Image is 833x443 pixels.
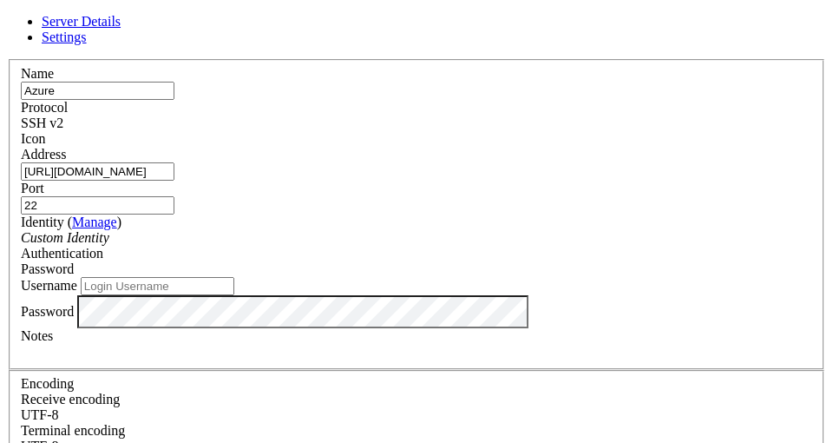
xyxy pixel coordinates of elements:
[21,407,812,423] div: UTF-8
[21,116,812,131] div: SSH v2
[21,376,74,391] label: Encoding
[21,392,120,407] label: Set the expected encoding for data received from the host. If the encodings do not match, visual ...
[21,147,66,162] label: Address
[21,230,109,245] i: Custom Identity
[72,215,117,229] a: Manage
[21,66,54,81] label: Name
[21,162,174,181] input: Host Name or IP
[42,30,87,44] a: Settings
[81,277,234,295] input: Login Username
[21,131,45,146] label: Icon
[21,303,74,318] label: Password
[21,100,68,115] label: Protocol
[42,14,121,29] a: Server Details
[21,407,59,422] span: UTF-8
[21,230,812,246] div: Custom Identity
[21,423,125,438] label: The default terminal encoding. ISO-2022 enables character map translations (like graphics maps). ...
[21,278,77,293] label: Username
[21,215,121,229] label: Identity
[21,261,74,276] span: Password
[21,82,174,100] input: Server Name
[21,246,103,261] label: Authentication
[21,181,44,195] label: Port
[21,116,63,130] span: SSH v2
[21,328,53,343] label: Notes
[68,215,121,229] span: ( )
[21,261,812,277] div: Password
[21,196,174,215] input: Port Number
